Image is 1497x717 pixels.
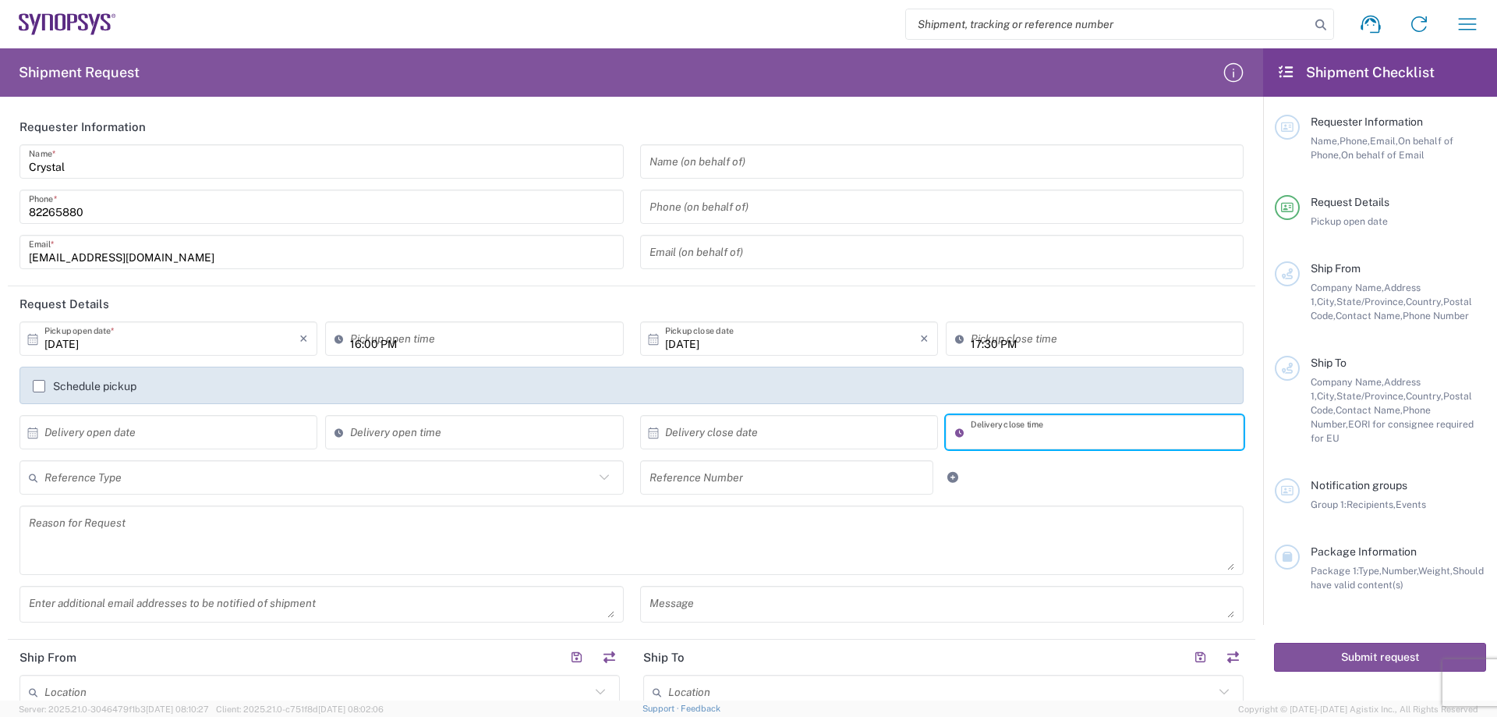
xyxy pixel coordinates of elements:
span: Recipients, [1347,499,1396,510]
h2: Shipment Checklist [1277,63,1435,82]
a: Add Reference [942,467,964,488]
span: Ship To [1311,357,1347,369]
span: EORI for consignee required for EU [1311,418,1474,444]
span: Contact Name, [1336,310,1403,321]
h2: Shipment Request [19,63,140,82]
span: Weight, [1418,565,1453,577]
span: Group 1: [1311,499,1347,510]
span: Name, [1311,135,1340,147]
span: State/Province, [1336,390,1406,402]
span: Type, [1358,565,1382,577]
span: Company Name, [1311,376,1384,388]
input: Shipment, tracking or reference number [906,9,1310,39]
a: Support [642,704,681,713]
h2: Ship From [19,650,76,666]
span: On behalf of Email [1341,149,1424,161]
span: Requester Information [1311,115,1423,128]
span: Country, [1406,390,1443,402]
span: Contact Name, [1336,404,1403,416]
span: Package Information [1311,545,1417,558]
h2: Requester Information [19,119,146,135]
span: Notification groups [1311,479,1407,492]
span: Request Details [1311,196,1389,208]
span: Phone Number [1403,310,1469,321]
i: × [299,326,308,351]
a: Feedback [681,704,720,713]
button: Submit request [1274,643,1486,672]
span: Client: 2025.21.0-c751f8d [216,705,384,714]
span: State/Province, [1336,296,1406,307]
h2: Ship To [643,650,685,666]
span: [DATE] 08:02:06 [318,705,384,714]
span: City, [1317,296,1336,307]
span: Package 1: [1311,565,1358,577]
span: Phone, [1340,135,1370,147]
span: Events [1396,499,1426,510]
i: × [920,326,929,351]
label: Schedule pickup [33,380,136,392]
span: Number, [1382,565,1418,577]
span: Server: 2025.21.0-3046479f1b3 [19,705,209,714]
h2: Request Details [19,296,109,312]
span: Pickup open date [1311,215,1388,227]
span: City, [1317,390,1336,402]
span: Email, [1370,135,1398,147]
span: Ship From [1311,262,1361,275]
span: Company Name, [1311,282,1384,293]
span: Copyright © [DATE]-[DATE] Agistix Inc., All Rights Reserved [1238,702,1478,716]
span: [DATE] 08:10:27 [146,705,209,714]
span: Country, [1406,296,1443,307]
